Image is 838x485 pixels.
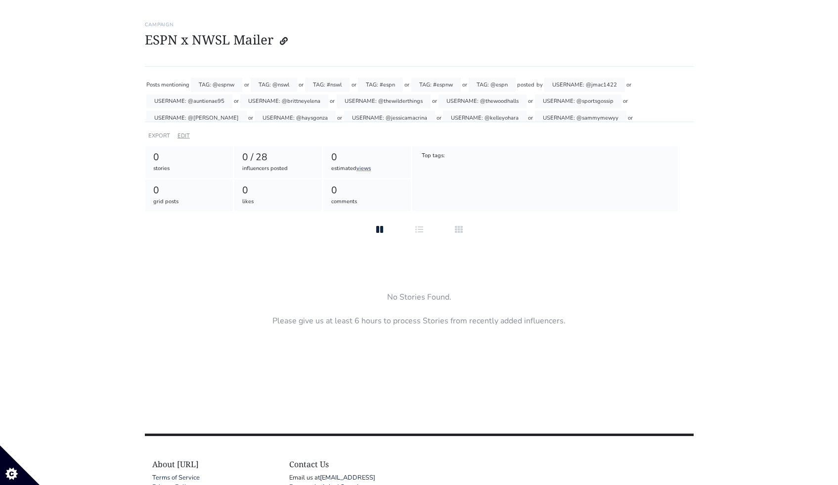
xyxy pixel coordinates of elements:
div: influencers posted [242,165,314,173]
div: TAG: @espn [469,78,516,92]
div: or [404,78,409,92]
div: posted [517,78,534,92]
div: or [628,111,633,125]
div: 0 / 28 [242,150,314,165]
h6: Campaign [145,22,694,28]
div: or [437,111,441,125]
div: USERNAME: @[PERSON_NAME] [146,111,247,125]
div: TAG: @nswl [251,78,297,92]
div: or [462,78,467,92]
div: USERNAME: @auntienae95 [146,94,232,109]
div: USERNAME: @jmac1422 [544,78,625,92]
div: USERNAME: @thewilderthings [337,94,431,109]
div: or [432,94,437,109]
a: EXPORT [148,132,170,139]
div: Top tags: [421,151,446,161]
div: 0 [242,183,314,198]
div: USERNAME: @kelleyohara [443,111,527,125]
div: or [528,111,533,125]
div: or [248,111,253,125]
div: or [528,94,533,109]
div: estimated [331,165,403,173]
div: mentioning [161,78,189,92]
div: by [536,78,543,92]
a: EDIT [177,132,190,139]
div: or [626,78,631,92]
a: Terms of Service [152,473,200,482]
div: or [299,78,304,92]
h4: Contact Us [289,460,412,469]
div: or [623,94,628,109]
div: 0 [153,150,225,165]
div: TAG: #nswl [305,78,350,92]
h1: ESPN x NWSL Mailer [145,32,694,50]
div: or [330,94,335,109]
div: TAG: #espn [358,78,403,92]
div: 0 [331,183,403,198]
div: or [244,78,249,92]
div: or [234,94,239,109]
div: TAG: @espnw [191,78,242,92]
div: comments [331,198,403,206]
div: No Stories Found. Please give us at least 6 hours to process Stories from recently added influenc... [272,252,566,366]
div: USERNAME: @brittneyelena [240,94,328,109]
div: likes [242,198,314,206]
a: [EMAIL_ADDRESS] [320,473,375,482]
div: USERNAME: @haysgonza [255,111,336,125]
div: Posts [146,78,160,92]
h4: About [URL] [152,460,275,469]
div: or [352,78,356,92]
div: USERNAME: @sammymewyy [535,111,626,125]
div: TAG: #espnw [411,78,461,92]
div: stories [153,165,225,173]
a: views [356,165,371,172]
div: 0 [153,183,225,198]
div: USERNAME: @jessicamacrina [344,111,435,125]
div: USERNAME: @sportsgossip [535,94,621,109]
div: or [337,111,342,125]
div: 0 [331,150,403,165]
div: grid posts [153,198,225,206]
div: Email us at [289,473,412,483]
div: USERNAME: @thewoodhalls [439,94,527,109]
